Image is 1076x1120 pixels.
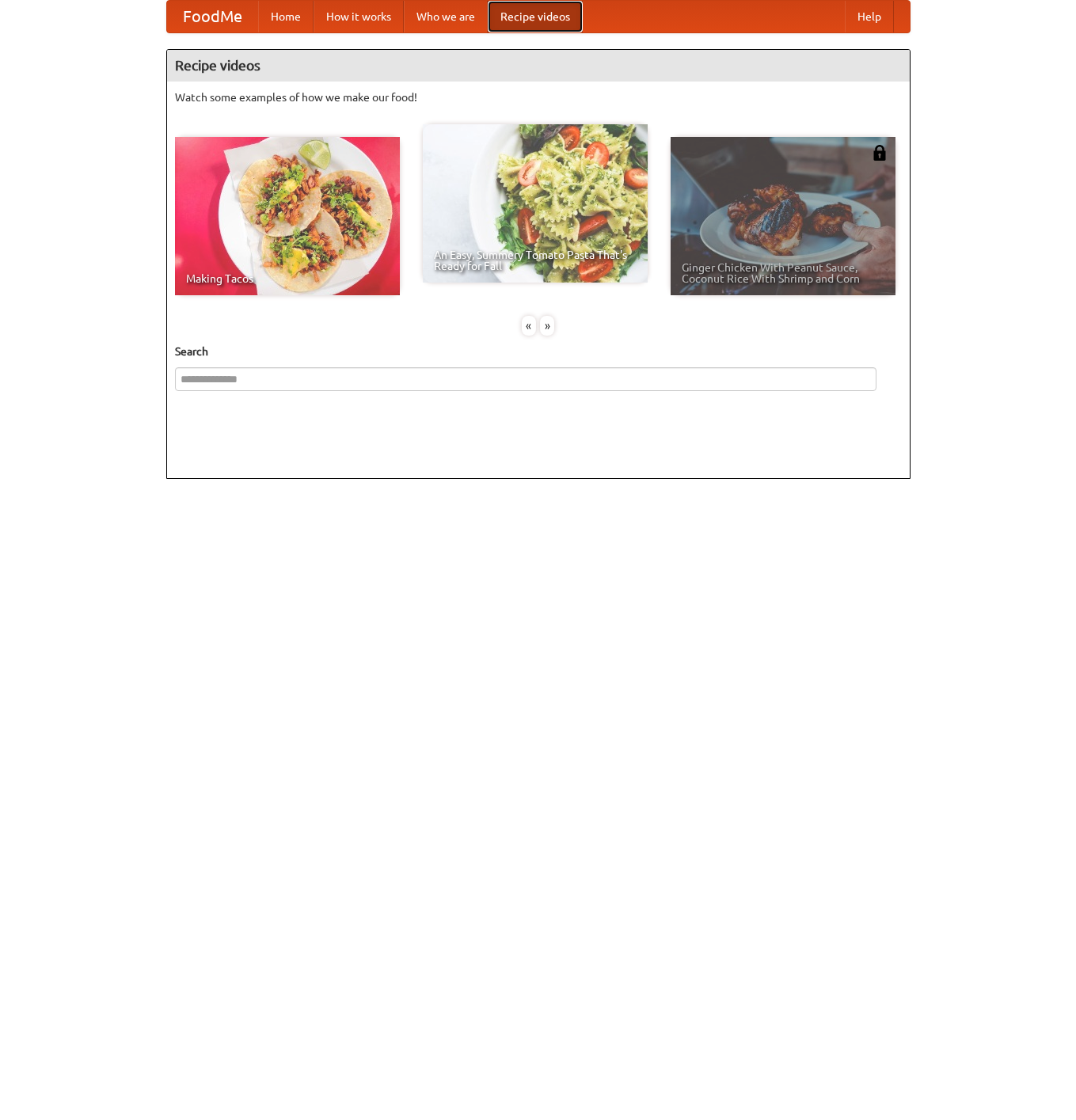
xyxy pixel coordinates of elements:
a: Recipe videos [488,1,583,32]
div: « [522,316,536,336]
a: Making Tacos [175,137,400,295]
img: 483408.png [872,145,888,161]
a: Who we are [404,1,488,32]
span: Making Tacos [186,273,389,284]
a: Home [258,1,314,32]
div: » [540,316,554,336]
h4: Recipe videos [167,50,910,82]
p: Watch some examples of how we make our food! [175,89,902,105]
a: Help [845,1,894,32]
a: FoodMe [167,1,258,32]
span: An Easy, Summery Tomato Pasta That's Ready for Fall [434,249,637,271]
h5: Search [175,344,902,359]
a: An Easy, Summery Tomato Pasta That's Ready for Fall [423,124,648,283]
a: How it works [314,1,404,32]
